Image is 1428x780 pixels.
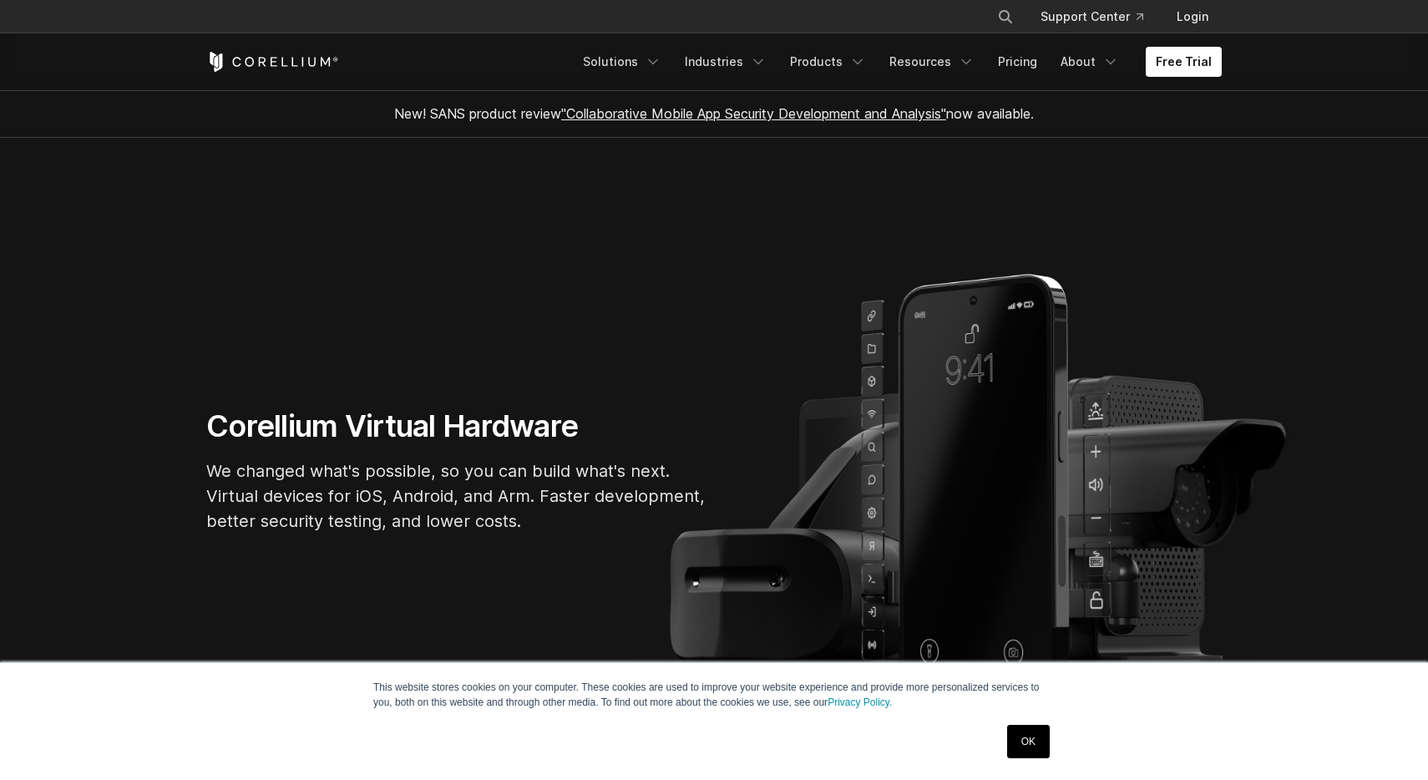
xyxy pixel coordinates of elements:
a: Support Center [1027,2,1157,32]
p: This website stores cookies on your computer. These cookies are used to improve your website expe... [373,680,1055,710]
span: New! SANS product review now available. [394,105,1034,122]
a: Privacy Policy. [828,696,892,708]
button: Search [990,2,1020,32]
a: Industries [675,47,777,77]
a: Corellium Home [206,52,339,72]
a: Products [780,47,876,77]
a: Resources [879,47,985,77]
a: Login [1163,2,1222,32]
div: Navigation Menu [977,2,1222,32]
a: "Collaborative Mobile App Security Development and Analysis" [561,105,946,122]
a: About [1051,47,1129,77]
a: Solutions [573,47,671,77]
a: OK [1007,725,1050,758]
h1: Corellium Virtual Hardware [206,408,707,445]
a: Free Trial [1146,47,1222,77]
a: Pricing [988,47,1047,77]
p: We changed what's possible, so you can build what's next. Virtual devices for iOS, Android, and A... [206,458,707,534]
div: Navigation Menu [573,47,1222,77]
